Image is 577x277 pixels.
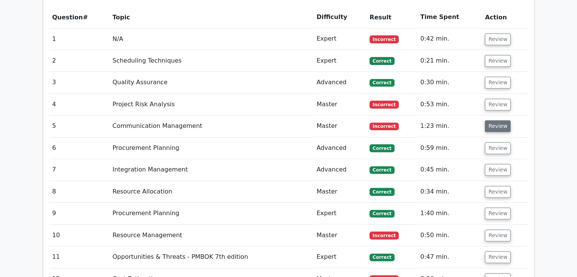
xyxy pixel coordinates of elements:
[109,28,313,50] td: N/A
[52,14,83,21] span: Question
[313,50,366,72] td: Expert
[109,72,313,93] td: Quality Assurance
[417,115,482,137] td: 1:23 min.
[417,6,482,28] th: Time Spent
[109,203,313,224] td: Procurement Planning
[49,246,110,268] td: 11
[369,166,394,174] span: Correct
[49,72,110,93] td: 3
[485,251,511,263] button: Review
[313,6,366,28] th: Difficulty
[313,203,366,224] td: Expert
[369,101,399,108] span: Incorrect
[109,94,313,115] td: Project Risk Analysis
[485,164,511,176] button: Review
[417,246,482,268] td: 0:47 min.
[417,94,482,115] td: 0:53 min.
[313,94,366,115] td: Master
[417,181,482,203] td: 0:34 min.
[485,230,511,241] button: Review
[485,120,511,132] button: Review
[417,50,482,72] td: 0:21 min.
[485,142,511,154] button: Review
[109,246,313,268] td: Opportunities & Threats - PMBOK 7th edition
[369,57,394,65] span: Correct
[109,225,313,246] td: Resource Management
[369,253,394,261] span: Correct
[313,28,366,50] td: Expert
[417,28,482,50] td: 0:42 min.
[369,79,394,87] span: Correct
[313,72,366,93] td: Advanced
[485,33,511,45] button: Review
[49,159,110,181] td: 7
[369,144,394,152] span: Correct
[485,208,511,219] button: Review
[369,35,399,43] span: Incorrect
[369,188,394,195] span: Correct
[485,186,511,198] button: Review
[485,77,511,88] button: Review
[49,181,110,203] td: 8
[313,181,366,203] td: Master
[313,159,366,181] td: Advanced
[417,225,482,246] td: 0:50 min.
[313,137,366,159] td: Advanced
[49,28,110,50] td: 1
[109,50,313,72] td: Scheduling Techniques
[369,231,399,239] span: Incorrect
[313,246,366,268] td: Expert
[369,210,394,217] span: Correct
[49,6,110,28] th: #
[313,225,366,246] td: Master
[485,55,511,67] button: Review
[49,137,110,159] td: 6
[109,115,313,137] td: Communication Management
[417,159,482,181] td: 0:45 min.
[313,115,366,137] td: Master
[49,94,110,115] td: 4
[482,6,528,28] th: Action
[109,6,313,28] th: Topic
[369,123,399,130] span: Incorrect
[485,99,511,110] button: Review
[49,203,110,224] td: 9
[49,115,110,137] td: 5
[417,137,482,159] td: 0:59 min.
[49,225,110,246] td: 10
[109,137,313,159] td: Procurement Planning
[417,72,482,93] td: 0:30 min.
[109,159,313,181] td: Integration Management
[366,6,417,28] th: Result
[49,50,110,72] td: 2
[417,203,482,224] td: 1:40 min.
[109,181,313,203] td: Resource Allocation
